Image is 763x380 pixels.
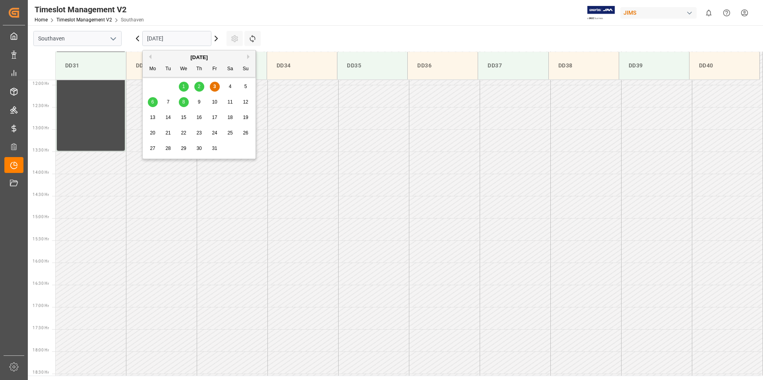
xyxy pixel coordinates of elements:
[210,113,220,123] div: Choose Friday, October 17th, 2025
[225,113,235,123] div: Choose Saturday, October 18th, 2025
[163,97,173,107] div: Choose Tuesday, October 7th, 2025
[227,99,232,105] span: 11
[163,144,173,154] div: Choose Tuesday, October 28th, 2025
[210,97,220,107] div: Choose Friday, October 10th, 2025
[225,128,235,138] div: Choose Saturday, October 25th, 2025
[243,99,248,105] span: 12
[163,128,173,138] div: Choose Tuesday, October 21st, 2025
[107,33,119,45] button: open menu
[181,115,186,120] span: 15
[212,130,217,136] span: 24
[150,115,155,120] span: 13
[241,128,251,138] div: Choose Sunday, October 26th, 2025
[196,130,201,136] span: 23
[179,64,189,74] div: We
[148,64,158,74] div: Mo
[210,82,220,92] div: Choose Friday, October 3rd, 2025
[194,82,204,92] div: Choose Thursday, October 2nd, 2025
[33,237,49,241] span: 15:30 Hr
[33,81,49,86] span: 12:00 Hr
[33,370,49,374] span: 18:30 Hr
[225,64,235,74] div: Sa
[244,84,247,89] span: 5
[243,130,248,136] span: 26
[181,130,186,136] span: 22
[33,348,49,352] span: 18:00 Hr
[194,64,204,74] div: Th
[241,113,251,123] div: Choose Sunday, October 19th, 2025
[148,144,158,154] div: Choose Monday, October 27th, 2025
[151,99,154,105] span: 6
[700,4,718,22] button: show 0 new notifications
[133,58,190,73] div: DD32
[179,144,189,154] div: Choose Wednesday, October 29th, 2025
[587,6,615,20] img: Exertis%20JAM%20-%20Email%20Logo.jpg_1722504956.jpg
[198,99,201,105] span: 9
[56,17,112,23] a: Timeslot Management V2
[212,99,217,105] span: 10
[33,126,49,130] span: 13:00 Hr
[194,128,204,138] div: Choose Thursday, October 23rd, 2025
[33,104,49,108] span: 12:30 Hr
[241,97,251,107] div: Choose Sunday, October 12th, 2025
[227,130,232,136] span: 25
[243,115,248,120] span: 19
[33,259,49,263] span: 16:00 Hr
[620,7,697,19] div: JIMS
[145,79,254,156] div: month 2025-10
[165,130,170,136] span: 21
[194,144,204,154] div: Choose Thursday, October 30th, 2025
[198,84,201,89] span: 2
[35,17,48,23] a: Home
[33,192,49,197] span: 14:30 Hr
[163,113,173,123] div: Choose Tuesday, October 14th, 2025
[33,326,49,330] span: 17:30 Hr
[182,84,185,89] span: 1
[182,99,185,105] span: 8
[148,113,158,123] div: Choose Monday, October 13th, 2025
[273,58,331,73] div: DD34
[626,58,683,73] div: DD39
[696,58,753,73] div: DD40
[213,84,216,89] span: 3
[194,113,204,123] div: Choose Thursday, October 16th, 2025
[167,99,170,105] span: 7
[212,146,217,151] span: 31
[33,31,122,46] input: Type to search/select
[179,97,189,107] div: Choose Wednesday, October 8th, 2025
[181,146,186,151] span: 29
[241,64,251,74] div: Su
[150,130,155,136] span: 20
[620,5,700,20] button: JIMS
[150,146,155,151] span: 27
[179,82,189,92] div: Choose Wednesday, October 1st, 2025
[555,58,612,73] div: DD38
[148,97,158,107] div: Choose Monday, October 6th, 2025
[163,64,173,74] div: Tu
[225,97,235,107] div: Choose Saturday, October 11th, 2025
[33,303,49,308] span: 17:00 Hr
[210,64,220,74] div: Fr
[225,82,235,92] div: Choose Saturday, October 4th, 2025
[196,115,201,120] span: 16
[179,113,189,123] div: Choose Wednesday, October 15th, 2025
[718,4,736,22] button: Help Center
[179,128,189,138] div: Choose Wednesday, October 22nd, 2025
[148,128,158,138] div: Choose Monday, October 20th, 2025
[62,58,120,73] div: DD31
[344,58,401,73] div: DD35
[210,128,220,138] div: Choose Friday, October 24th, 2025
[143,54,256,61] div: [DATE]
[33,281,49,286] span: 16:30 Hr
[35,4,144,15] div: Timeslot Management V2
[33,215,49,219] span: 15:00 Hr
[196,146,201,151] span: 30
[165,115,170,120] span: 14
[147,54,151,59] button: Previous Month
[33,170,49,175] span: 14:00 Hr
[210,144,220,154] div: Choose Friday, October 31st, 2025
[414,58,471,73] div: DD36
[194,97,204,107] div: Choose Thursday, October 9th, 2025
[484,58,542,73] div: DD37
[241,82,251,92] div: Choose Sunday, October 5th, 2025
